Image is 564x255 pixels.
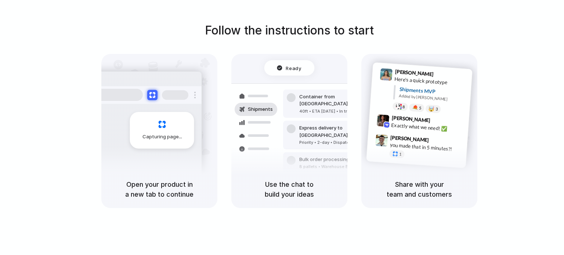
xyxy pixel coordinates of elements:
span: Ready [286,64,301,72]
span: [PERSON_NAME] [390,133,429,144]
span: 8 [402,105,405,109]
span: 1 [399,152,402,156]
span: 5 [419,106,422,110]
span: [PERSON_NAME] [395,68,434,78]
div: Here's a quick prototype [394,75,468,87]
h5: Open your product in a new tab to continue [110,179,209,199]
span: [PERSON_NAME] [391,113,430,124]
span: 3 [435,107,438,111]
h1: Follow the instructions to start [205,22,374,39]
div: Exactly what we need! ✅ [391,121,464,134]
h5: Use the chat to build your ideas [240,179,339,199]
div: you made that in 5 minutes?! [390,141,463,153]
span: Shipments [248,106,273,113]
div: Added by [PERSON_NAME] [399,93,466,103]
span: 9:47 AM [431,137,446,146]
div: Express delivery to [GEOGRAPHIC_DATA] [299,124,379,139]
div: Container from [GEOGRAPHIC_DATA] [299,93,379,108]
span: Capturing page [142,133,183,141]
span: 9:42 AM [433,117,448,126]
div: Bulk order processing [299,156,368,163]
span: 9:41 AM [436,71,451,80]
div: 8 pallets • Warehouse B • Packed [299,164,368,170]
div: Priority • 2-day • Dispatched [299,139,379,146]
div: 🤯 [429,106,435,112]
div: Shipments MVP [399,85,467,97]
h5: Share with your team and customers [370,179,469,199]
div: 40ft • ETA [DATE] • In transit [299,108,379,114]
